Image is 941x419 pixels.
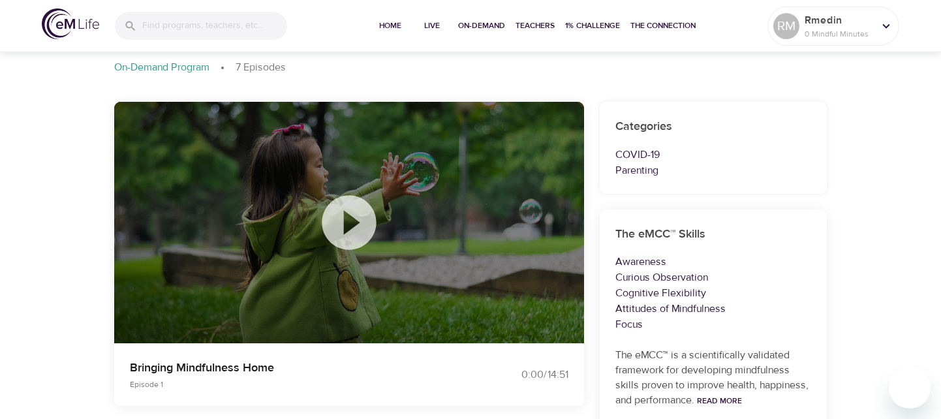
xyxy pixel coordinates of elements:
[565,19,620,33] span: 1% Challenge
[458,19,505,33] span: On-Demand
[615,270,811,285] p: Curious Observation
[630,19,696,33] span: The Connection
[114,60,209,75] p: On-Demand Program
[615,317,811,332] p: Focus
[416,19,448,33] span: Live
[773,13,799,39] div: RM
[805,12,874,28] p: Rmedin
[615,285,811,301] p: Cognitive Flexibility
[615,301,811,317] p: Attitudes of Mindfulness
[615,117,811,136] h6: Categories
[375,19,406,33] span: Home
[516,19,555,33] span: Teachers
[471,367,568,382] div: 0:00 / 14:51
[615,163,811,178] p: Parenting
[805,28,874,40] p: 0 Mindful Minutes
[130,379,455,390] p: Episode 1
[236,60,286,75] p: 7 Episodes
[615,225,811,244] h6: The eMCC™ Skills
[615,254,811,270] p: Awareness
[615,147,811,163] p: COVID-19
[697,396,742,406] a: Read More
[130,359,455,377] p: Bringing Mindfulness Home
[114,60,827,76] nav: breadcrumb
[615,348,811,408] p: The eMCC™ is a scientifically validated framework for developing mindfulness skills proven to imp...
[42,8,99,39] img: logo
[142,12,287,40] input: Find programs, teachers, etc...
[889,367,931,409] iframe: Button to launch messaging window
